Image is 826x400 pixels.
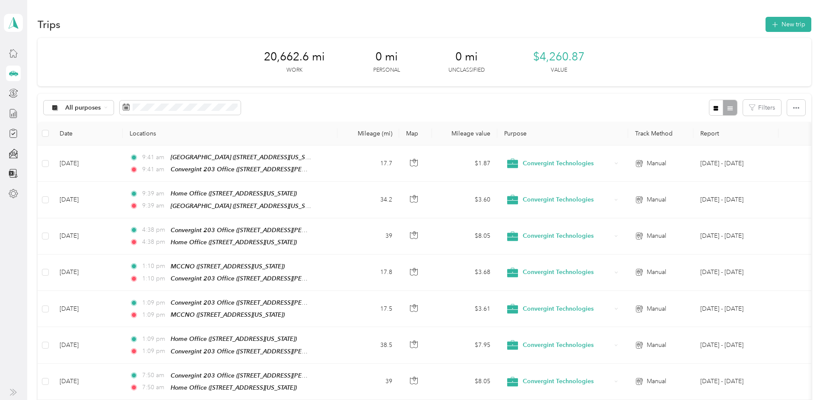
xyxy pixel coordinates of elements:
[693,218,778,255] td: Sep 1 - 30, 2025
[432,122,497,145] th: Mileage value
[142,298,167,308] span: 1:09 pm
[523,195,612,205] span: Convergint Technologies
[693,364,778,400] td: Sep 1 - 30, 2025
[628,122,693,145] th: Track Method
[523,231,612,241] span: Convergint Technologies
[53,218,123,255] td: [DATE]
[142,237,167,247] span: 4:38 pm
[337,291,399,327] td: 17.5
[523,268,612,277] span: Convergint Technologies
[647,377,666,386] span: Manual
[53,122,123,145] th: Date
[337,145,399,182] td: 17.7
[171,190,297,197] span: Home Office ([STREET_ADDRESS][US_STATE])
[65,105,101,111] span: All purposes
[264,50,325,64] span: 20,662.6 mi
[432,255,497,291] td: $3.68
[647,304,666,314] span: Manual
[337,327,399,363] td: 38.5
[142,201,167,211] span: 9:39 am
[53,182,123,218] td: [DATE]
[286,66,302,74] p: Work
[743,100,781,116] button: Filters
[523,304,612,314] span: Convergint Technologies
[171,154,321,161] span: [GEOGRAPHIC_DATA] ([STREET_ADDRESS][US_STATE])
[171,263,285,270] span: MCCNO ([STREET_ADDRESS][US_STATE])
[142,383,167,392] span: 7:50 am
[766,17,811,32] button: New trip
[123,122,337,145] th: Locations
[142,153,167,162] span: 9:41 am
[647,231,666,241] span: Manual
[142,334,167,344] span: 1:09 pm
[53,145,123,182] td: [DATE]
[693,291,778,327] td: Sep 1 - 30, 2025
[142,371,167,380] span: 7:50 am
[523,340,612,350] span: Convergint Technologies
[647,159,666,168] span: Manual
[171,275,373,282] span: Convergint 203 Office ([STREET_ADDRESS][PERSON_NAME][US_STATE])
[337,255,399,291] td: 17.8
[533,50,585,64] span: $4,260.87
[171,384,297,391] span: Home Office ([STREET_ADDRESS][US_STATE])
[53,291,123,327] td: [DATE]
[647,268,666,277] span: Manual
[523,159,612,168] span: Convergint Technologies
[171,372,373,379] span: Convergint 203 Office ([STREET_ADDRESS][PERSON_NAME][US_STATE])
[171,239,297,246] span: Home Office ([STREET_ADDRESS][US_STATE])
[497,122,628,145] th: Purpose
[142,261,167,271] span: 1:10 pm
[693,145,778,182] td: Oct 1 - 31, 2025
[171,227,373,234] span: Convergint 203 Office ([STREET_ADDRESS][PERSON_NAME][US_STATE])
[432,291,497,327] td: $3.61
[647,340,666,350] span: Manual
[337,182,399,218] td: 34.2
[142,274,167,283] span: 1:10 pm
[647,195,666,205] span: Manual
[432,182,497,218] td: $3.60
[375,50,398,64] span: 0 mi
[551,66,567,74] p: Value
[142,346,167,356] span: 1:09 pm
[38,20,60,29] h1: Trips
[142,310,167,320] span: 1:09 pm
[171,166,373,173] span: Convergint 203 Office ([STREET_ADDRESS][PERSON_NAME][US_STATE])
[693,182,778,218] td: Oct 1 - 31, 2025
[693,255,778,291] td: Sep 1 - 30, 2025
[142,225,167,235] span: 4:38 pm
[53,255,123,291] td: [DATE]
[693,327,778,363] td: Sep 1 - 30, 2025
[142,165,167,174] span: 9:41 am
[171,348,373,355] span: Convergint 203 Office ([STREET_ADDRESS][PERSON_NAME][US_STATE])
[337,218,399,255] td: 39
[693,122,778,145] th: Report
[53,364,123,400] td: [DATE]
[448,66,485,74] p: Unclassified
[171,202,321,210] span: [GEOGRAPHIC_DATA] ([STREET_ADDRESS][US_STATE])
[53,327,123,363] td: [DATE]
[432,327,497,363] td: $7.95
[399,122,432,145] th: Map
[337,364,399,400] td: 39
[432,364,497,400] td: $8.05
[778,352,826,400] iframe: Everlance-gr Chat Button Frame
[523,377,612,386] span: Convergint Technologies
[373,66,400,74] p: Personal
[455,50,478,64] span: 0 mi
[432,145,497,182] td: $1.87
[142,189,167,198] span: 9:39 am
[171,335,297,342] span: Home Office ([STREET_ADDRESS][US_STATE])
[171,299,373,306] span: Convergint 203 Office ([STREET_ADDRESS][PERSON_NAME][US_STATE])
[432,218,497,255] td: $8.05
[337,122,399,145] th: Mileage (mi)
[171,311,285,318] span: MCCNO ([STREET_ADDRESS][US_STATE])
